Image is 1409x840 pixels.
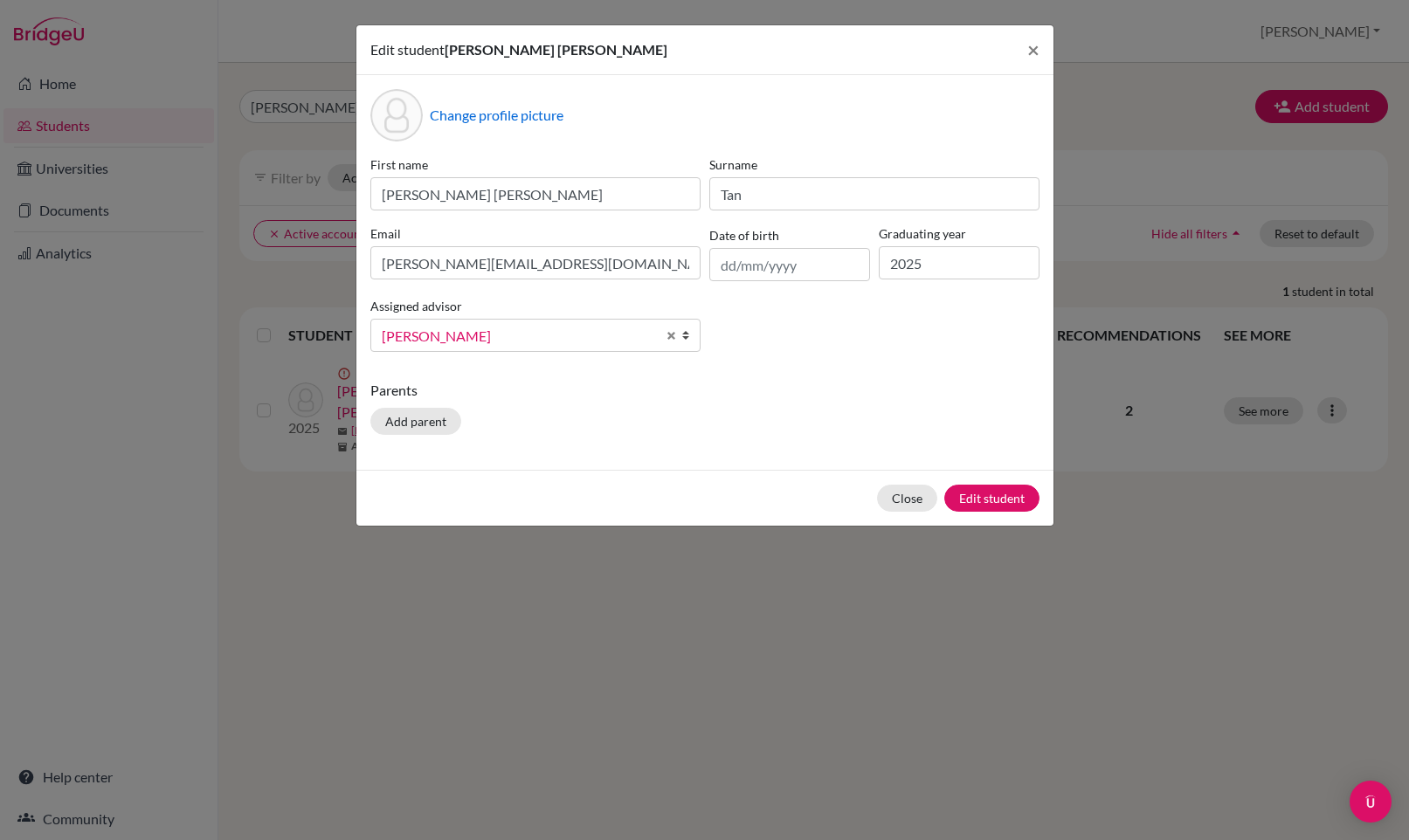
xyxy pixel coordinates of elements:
[709,226,779,244] label: Date of birth
[382,325,656,348] span: [PERSON_NAME]
[445,41,667,58] span: [PERSON_NAME] [PERSON_NAME]
[1027,37,1039,62] span: ×
[370,224,701,243] label: Email
[370,408,461,435] button: Add parent
[370,297,462,315] label: Assigned advisor
[709,155,1039,174] label: Surname
[370,380,1039,401] p: Parents
[709,248,870,281] input: dd/mm/yyyy
[1350,781,1392,823] div: Open Intercom Messenger
[1013,25,1053,74] button: Close
[370,41,445,58] span: Edit student
[944,485,1039,512] button: Edit student
[370,89,423,141] div: Profile picture
[877,485,937,512] button: Close
[370,155,701,174] label: First name
[879,224,1039,243] label: Graduating year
